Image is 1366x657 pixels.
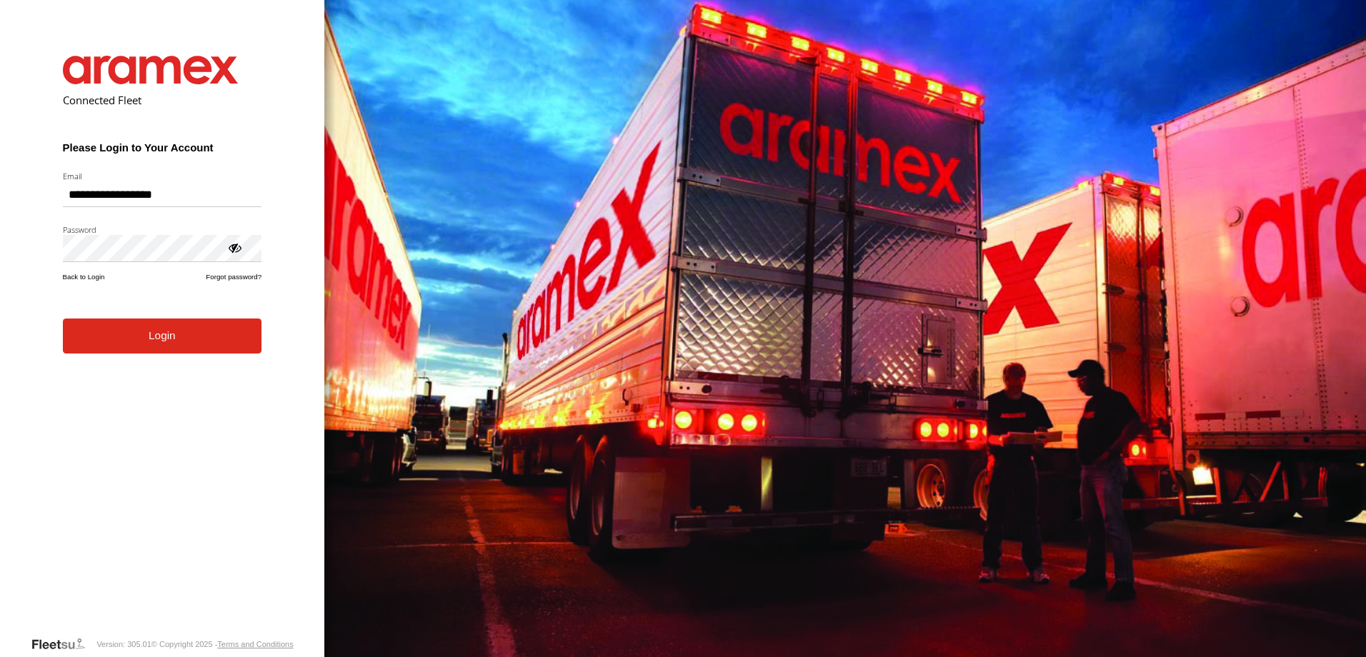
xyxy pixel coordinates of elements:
a: Back to Login [63,273,105,281]
button: Login [63,319,262,353]
label: Password [63,224,262,235]
h3: Please Login to Your Account [63,141,262,154]
div: © Copyright 2025 - [151,640,294,648]
a: Visit our Website [31,637,96,651]
img: Aramex [63,56,239,84]
a: Terms and Conditions [217,640,293,648]
h2: Connected Fleet [63,93,262,107]
label: Email [63,171,262,181]
div: Version: 305.01 [96,640,151,648]
a: Forgot password? [206,273,261,281]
